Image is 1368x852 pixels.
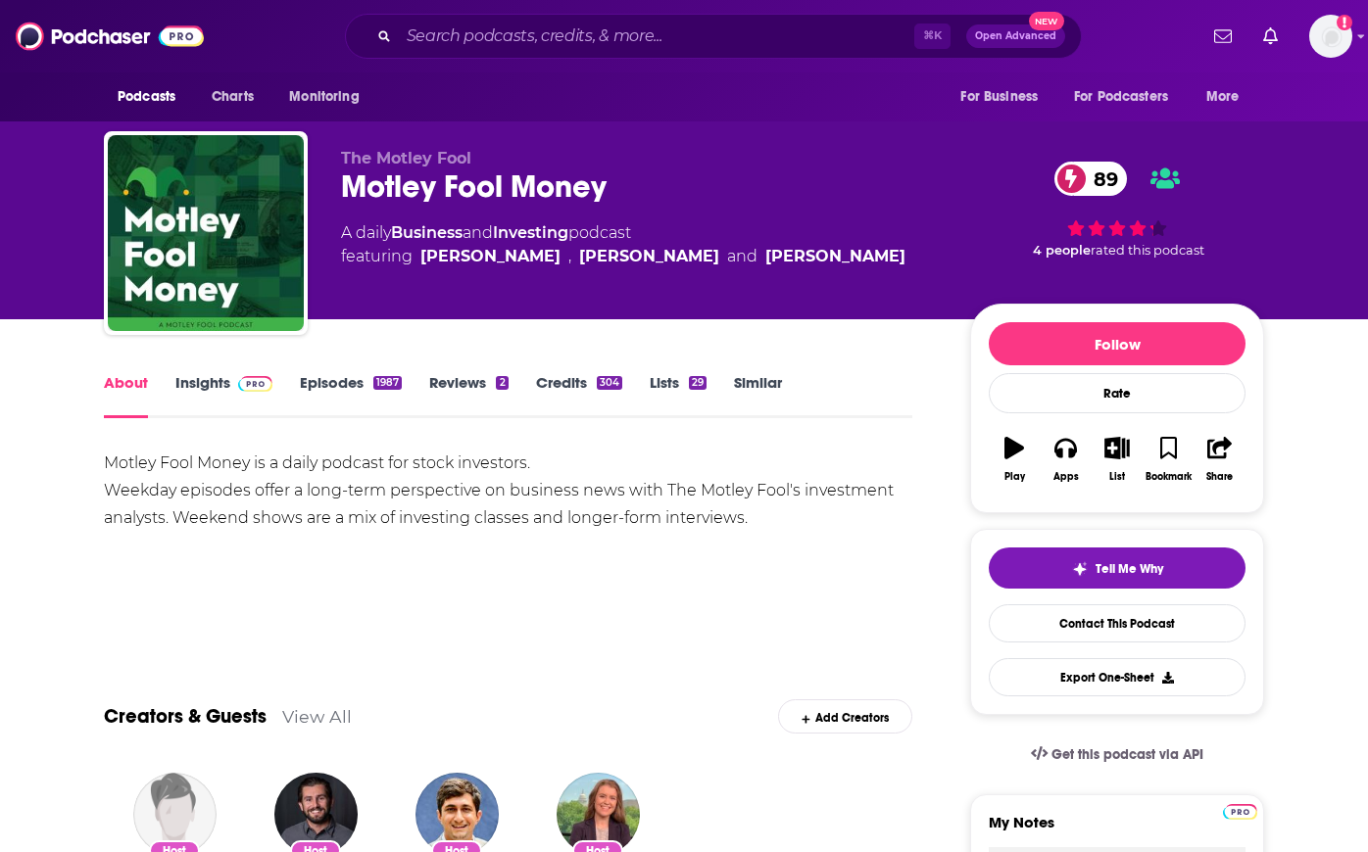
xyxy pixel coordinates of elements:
button: open menu [104,78,201,116]
a: Lists29 [650,373,707,418]
span: New [1029,12,1064,30]
label: My Notes [989,813,1246,847]
a: Similar [734,373,782,418]
div: 89 4 peoplerated this podcast [970,149,1264,270]
div: Rate [989,373,1246,413]
button: Show profile menu [1309,15,1352,58]
a: View All [282,706,352,727]
span: 4 people [1033,243,1091,258]
button: Share [1195,424,1246,495]
a: Pro website [1223,801,1257,820]
span: Charts [212,83,254,111]
span: ⌘ K [914,24,951,49]
div: Add Creators [778,699,912,734]
span: More [1206,83,1240,111]
div: Play [1004,471,1025,483]
div: Share [1206,471,1233,483]
a: Ricky Mulvey [579,245,719,268]
a: Show notifications dropdown [1206,20,1240,53]
img: Podchaser - Follow, Share and Rate Podcasts [16,18,204,55]
a: Deidre Woollard [420,245,561,268]
img: Podchaser Pro [1223,804,1257,820]
img: Motley Fool Money [108,135,304,331]
button: Bookmark [1143,424,1194,495]
div: Apps [1053,471,1079,483]
svg: Add a profile image [1337,15,1352,30]
div: 29 [689,376,707,390]
a: InsightsPodchaser Pro [175,373,272,418]
span: Open Advanced [975,31,1056,41]
span: Monitoring [289,83,359,111]
span: The Motley Fool [341,149,471,167]
span: For Business [960,83,1038,111]
button: List [1092,424,1143,495]
div: Bookmark [1146,471,1192,483]
a: Reviews2 [429,373,508,418]
a: Episodes1987 [300,373,402,418]
button: tell me why sparkleTell Me Why [989,547,1246,589]
a: Show notifications dropdown [1255,20,1286,53]
span: For Podcasters [1074,83,1168,111]
a: Charts [199,78,266,116]
button: Apps [1040,424,1091,495]
input: Search podcasts, credits, & more... [399,21,914,52]
span: rated this podcast [1091,243,1204,258]
span: Podcasts [118,83,175,111]
a: Credits304 [536,373,622,418]
span: featuring [341,245,905,268]
a: Business [391,223,463,242]
button: Play [989,424,1040,495]
span: and [727,245,757,268]
span: , [568,245,571,268]
div: 1987 [373,376,402,390]
span: Tell Me Why [1096,561,1163,577]
button: open menu [947,78,1062,116]
a: Contact This Podcast [989,604,1246,642]
button: open menu [1193,78,1264,116]
div: Search podcasts, credits, & more... [345,14,1082,59]
img: User Profile [1309,15,1352,58]
button: Open AdvancedNew [966,24,1065,48]
span: Get this podcast via API [1051,746,1203,763]
a: Investing [493,223,568,242]
div: Motley Fool Money is a daily podcast for stock investors. Weekday episodes offer a long-term pers... [104,450,912,532]
img: Podchaser Pro [238,376,272,392]
button: Export One-Sheet [989,658,1246,696]
span: Logged in as patiencebaldacci [1309,15,1352,58]
div: List [1109,471,1125,483]
button: Follow [989,322,1246,365]
a: About [104,373,148,418]
a: 89 [1054,162,1128,196]
div: A daily podcast [341,221,905,268]
img: tell me why sparkle [1072,561,1088,577]
a: Mary Long [765,245,905,268]
div: 304 [597,376,622,390]
div: 2 [496,376,508,390]
span: and [463,223,493,242]
span: 89 [1074,162,1128,196]
button: open menu [275,78,384,116]
a: Get this podcast via API [1015,731,1219,779]
button: open menu [1061,78,1197,116]
a: Creators & Guests [104,704,267,729]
